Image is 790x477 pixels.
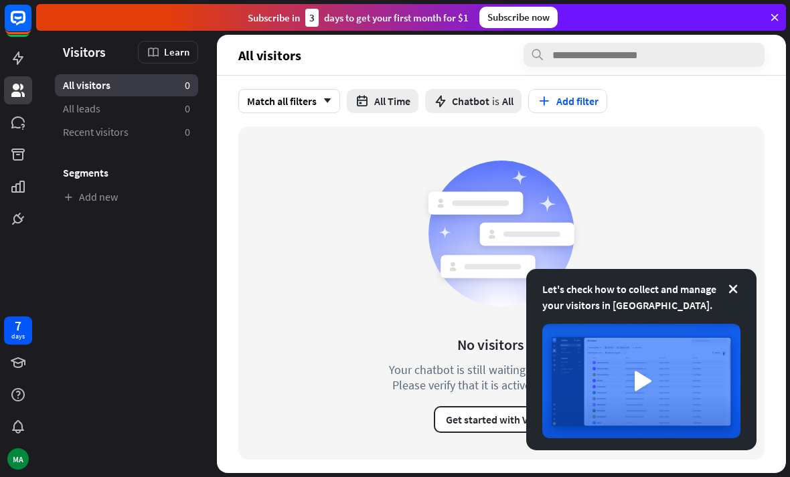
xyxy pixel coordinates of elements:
[542,281,740,313] div: Let's check how to collect and manage your visitors in [GEOGRAPHIC_DATA].
[15,320,21,332] div: 7
[492,94,499,108] span: is
[238,89,340,113] div: Match all filters
[4,316,32,345] a: 7 days
[528,89,607,113] button: Add filter
[238,47,301,63] span: All visitors
[55,186,198,208] a: Add new
[434,406,569,433] button: Get started with Visitors
[55,121,198,143] a: Recent visitors 0
[317,97,331,105] i: arrow_down
[452,94,489,108] span: Chatbot
[185,78,190,92] aside: 0
[55,166,198,179] h3: Segments
[63,78,110,92] span: All visitors
[185,125,190,139] aside: 0
[542,324,740,438] img: image
[364,362,639,393] div: Your chatbot is still waiting for its first visitor. Please verify that it is active and accessible.
[11,332,25,341] div: days
[55,98,198,120] a: All leads 0
[457,335,546,354] div: No visitors yet
[164,45,189,58] span: Learn
[63,44,106,60] span: Visitors
[347,89,418,113] button: All Time
[502,94,513,108] span: All
[11,5,51,45] button: Open LiveChat chat widget
[305,9,319,27] div: 3
[248,9,469,27] div: Subscribe in days to get your first month for $1
[63,125,129,139] span: Recent visitors
[7,448,29,470] div: MA
[185,102,190,116] aside: 0
[63,102,100,116] span: All leads
[479,7,558,28] div: Subscribe now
